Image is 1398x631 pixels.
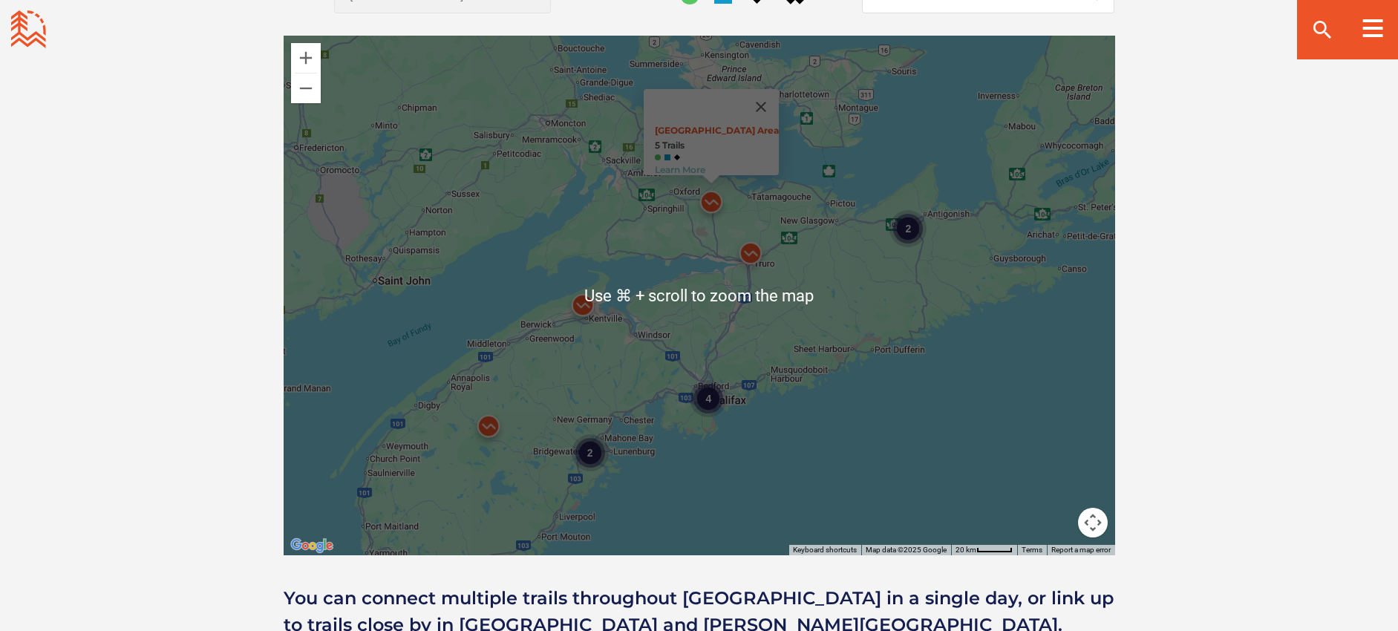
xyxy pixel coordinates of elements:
img: Google [287,536,336,555]
div: 4 [690,380,727,417]
img: Black Diamond [674,154,680,160]
div: 2 [571,434,608,471]
span: Map data ©2025 Google [866,546,947,554]
ion-icon: search [1310,18,1334,42]
a: Learn More [655,164,705,175]
span: 20 km [956,546,976,554]
a: Terms (opens in new tab) [1022,546,1042,554]
button: Close [743,89,779,125]
a: Report a map error [1051,546,1111,554]
button: Map camera controls [1078,508,1108,537]
strong: 5 Trails [655,140,779,151]
button: Zoom in [291,43,321,73]
a: Open this area in Google Maps (opens a new window) [287,536,336,555]
button: Zoom out [291,73,321,103]
img: Blue Square [664,154,670,160]
div: 2 [889,210,927,247]
a: [GEOGRAPHIC_DATA] Area [655,125,779,136]
img: Green Circle [655,154,661,160]
button: Map Scale: 20 km per 45 pixels [951,545,1017,555]
button: Keyboard shortcuts [793,545,857,555]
